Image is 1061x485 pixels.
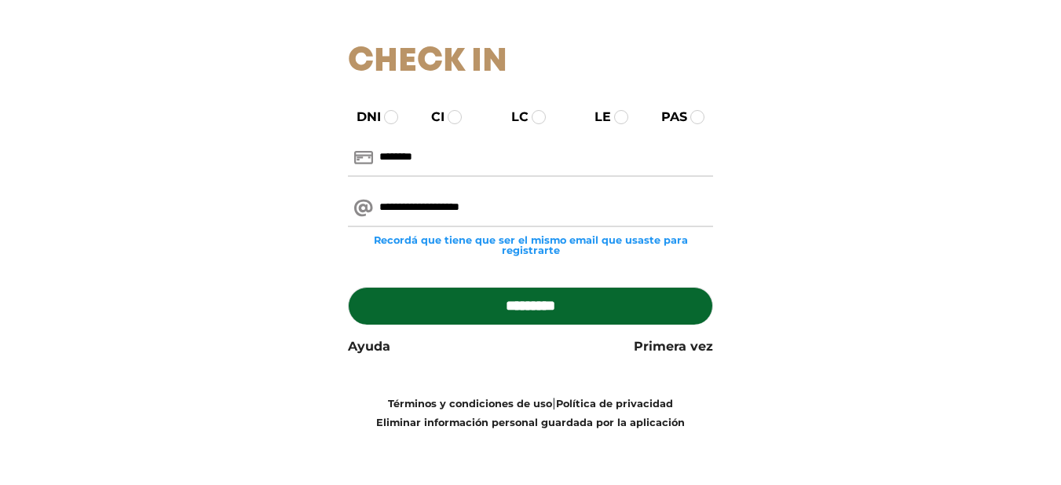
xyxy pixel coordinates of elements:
h1: Check In [348,42,713,82]
div: | [336,394,725,432]
label: LC [497,108,529,127]
a: Primera vez [634,337,713,356]
a: Política de privacidad [556,398,673,410]
small: Recordá que tiene que ser el mismo email que usaste para registrarte [348,235,713,255]
label: PAS [647,108,687,127]
a: Términos y condiciones de uso [388,398,552,410]
label: CI [417,108,445,127]
label: LE [580,108,611,127]
a: Eliminar información personal guardada por la aplicación [376,417,685,428]
label: DNI [342,108,381,127]
a: Ayuda [348,337,390,356]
